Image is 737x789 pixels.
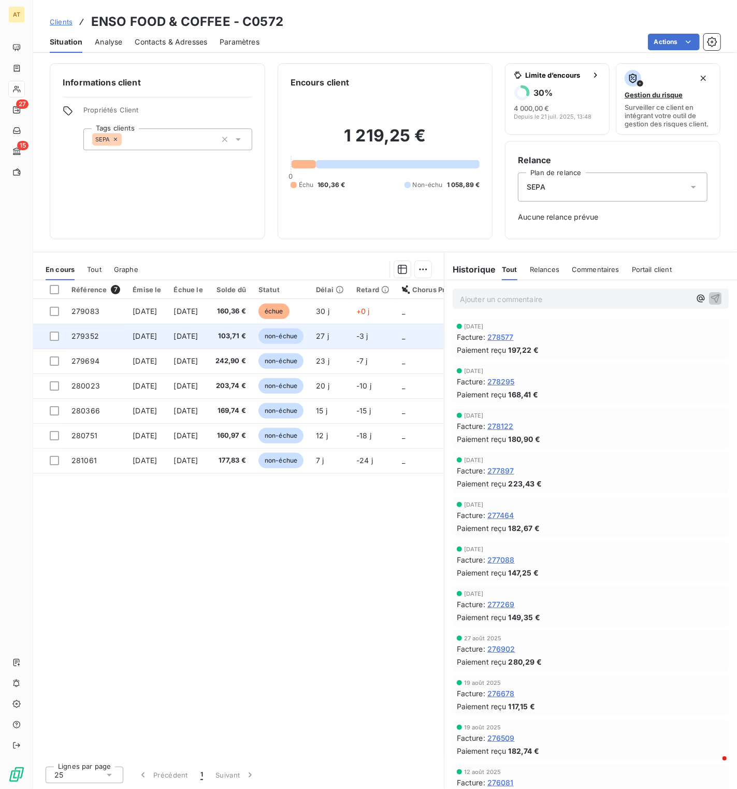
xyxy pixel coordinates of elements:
[50,17,73,27] a: Clients
[91,12,283,31] h3: ENSO FOOD & COFFEE - C0572
[648,34,700,50] button: Actions
[174,431,198,440] span: [DATE]
[71,431,97,440] span: 280751
[215,331,246,341] span: 103,71 €
[356,285,389,294] div: Retard
[487,376,515,387] span: 278295
[174,285,203,294] div: Échue le
[50,18,73,26] span: Clients
[356,356,368,365] span: -7 j
[356,307,370,315] span: +0 j
[509,434,540,444] span: 180,90 €
[457,389,507,400] span: Paiement reçu
[258,285,304,294] div: Statut
[135,37,207,47] span: Contacts & Adresses
[457,733,485,743] span: Facture :
[258,403,304,419] span: non-échue
[132,764,194,786] button: Précédent
[316,381,329,390] span: 20 j
[194,764,209,786] button: 1
[8,766,25,783] img: Logo LeanPay
[71,456,97,465] span: 281061
[525,71,587,79] span: Limite d’encours
[402,406,405,415] span: _
[356,431,371,440] span: -18 j
[83,106,252,120] span: Propriétés Client
[316,356,329,365] span: 23 j
[122,135,130,144] input: Ajouter une valeur
[464,368,484,374] span: [DATE]
[174,356,198,365] span: [DATE]
[487,599,515,610] span: 277269
[457,421,485,432] span: Facture :
[457,523,507,534] span: Paiement reçu
[402,285,450,294] div: Chorus Pro
[317,180,345,190] span: 160,36 €
[16,99,28,109] span: 27
[402,456,405,465] span: _
[8,6,25,23] div: AT
[616,63,720,135] button: Gestion du risqueSurveiller ce client en intégrant votre outil de gestion des risques client.
[402,307,405,315] span: _
[464,546,484,552] span: [DATE]
[457,745,507,756] span: Paiement reçu
[514,113,591,120] span: Depuis le 21 juil. 2025, 13:48
[444,263,496,276] h6: Historique
[509,656,542,667] span: 280,29 €
[215,431,246,441] span: 160,97 €
[487,733,515,743] span: 276509
[316,307,329,315] span: 30 j
[464,412,484,419] span: [DATE]
[509,345,539,355] span: 197,22 €
[457,478,507,489] span: Paiement reçu
[291,76,350,89] h6: Encours client
[209,764,262,786] button: Suivant
[215,306,246,317] span: 160,36 €
[457,332,485,342] span: Facture :
[200,770,203,780] span: 1
[174,332,198,340] span: [DATE]
[457,656,507,667] span: Paiement reçu
[502,265,517,274] span: Tout
[174,381,198,390] span: [DATE]
[464,680,501,686] span: 19 août 2025
[17,141,28,150] span: 15
[87,265,102,274] span: Tout
[220,37,259,47] span: Paramètres
[215,455,246,466] span: 177,83 €
[174,406,198,415] span: [DATE]
[514,104,549,112] span: 4 000,00 €
[632,265,672,274] span: Portail client
[71,406,100,415] span: 280366
[215,285,246,294] div: Solde dû
[316,456,324,465] span: 7 j
[174,456,198,465] span: [DATE]
[174,307,198,315] span: [DATE]
[316,406,327,415] span: 15 j
[71,332,99,340] span: 279352
[457,567,507,578] span: Paiement reçu
[509,612,540,623] span: 149,35 €
[356,332,368,340] span: -3 j
[457,434,507,444] span: Paiement reçu
[50,37,82,47] span: Situation
[487,554,515,565] span: 277088
[133,456,157,465] span: [DATE]
[464,457,484,463] span: [DATE]
[133,381,157,390] span: [DATE]
[487,688,515,699] span: 276678
[464,769,501,775] span: 12 août 2025
[71,356,99,365] span: 279694
[533,88,553,98] h6: 30 %
[457,688,485,699] span: Facture :
[54,770,63,780] span: 25
[464,724,501,730] span: 19 août 2025
[457,612,507,623] span: Paiement reçu
[133,285,161,294] div: Émise le
[95,136,110,142] span: SEPA
[63,76,252,89] h6: Informations client
[447,180,480,190] span: 1 058,89 €
[457,777,485,788] span: Facture :
[457,643,485,654] span: Facture :
[133,431,157,440] span: [DATE]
